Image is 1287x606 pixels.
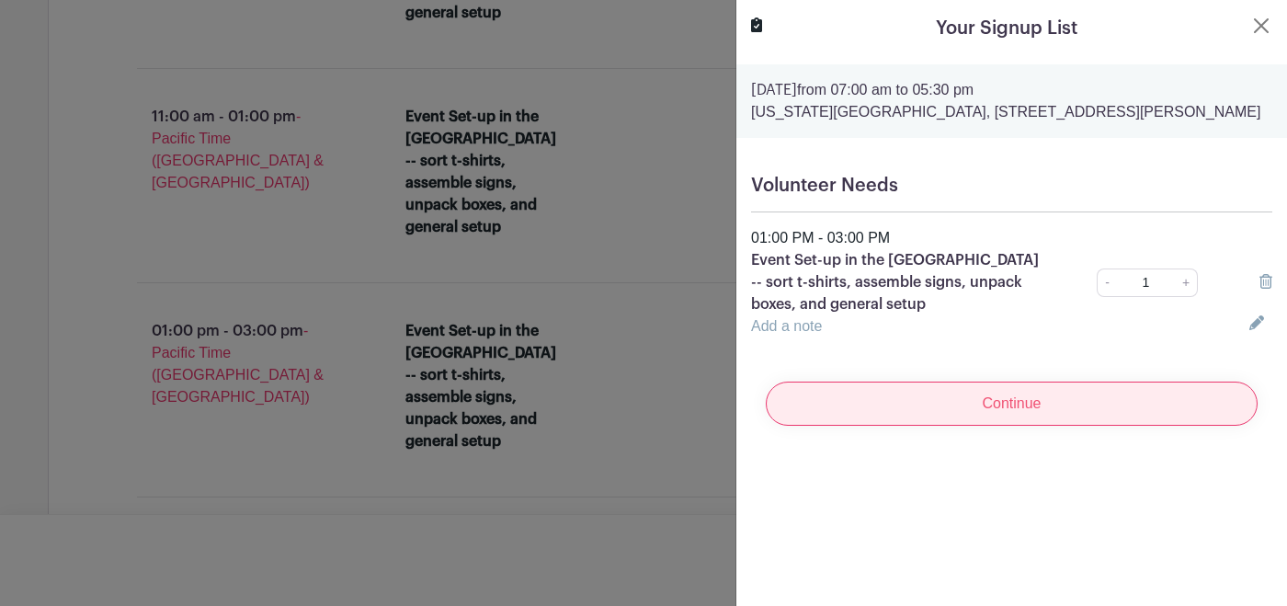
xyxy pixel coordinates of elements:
[751,175,1272,197] h5: Volunteer Needs
[740,227,1283,249] div: 01:00 PM - 03:00 PM
[751,79,1272,101] p: from 07:00 am to 05:30 pm
[751,249,1046,315] p: Event Set-up in the [GEOGRAPHIC_DATA] -- sort t-shirts, assemble signs, unpack boxes, and general...
[1097,269,1117,297] a: -
[766,382,1258,426] input: Continue
[936,15,1077,42] h5: Your Signup List
[751,83,797,97] strong: [DATE]
[1175,269,1198,297] a: +
[751,101,1272,123] p: [US_STATE][GEOGRAPHIC_DATA], [STREET_ADDRESS][PERSON_NAME]
[751,318,822,334] a: Add a note
[1250,15,1272,37] button: Close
